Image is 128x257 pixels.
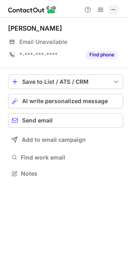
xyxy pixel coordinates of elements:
button: Add to email campaign [8,133,123,147]
button: Send email [8,113,123,128]
span: Add to email campaign [22,137,86,143]
button: Reveal Button [86,51,118,59]
button: save-profile-one-click [8,75,123,89]
div: [PERSON_NAME] [8,24,62,32]
button: Notes [8,168,123,179]
span: Email Unavailable [19,38,67,46]
span: Notes [21,170,120,177]
span: AI write personalized message [22,98,108,104]
img: ContactOut v5.3.10 [8,5,56,15]
button: Find work email [8,152,123,163]
span: Find work email [21,154,120,161]
div: Save to List / ATS / CRM [22,79,109,85]
button: AI write personalized message [8,94,123,108]
span: Send email [22,117,53,124]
